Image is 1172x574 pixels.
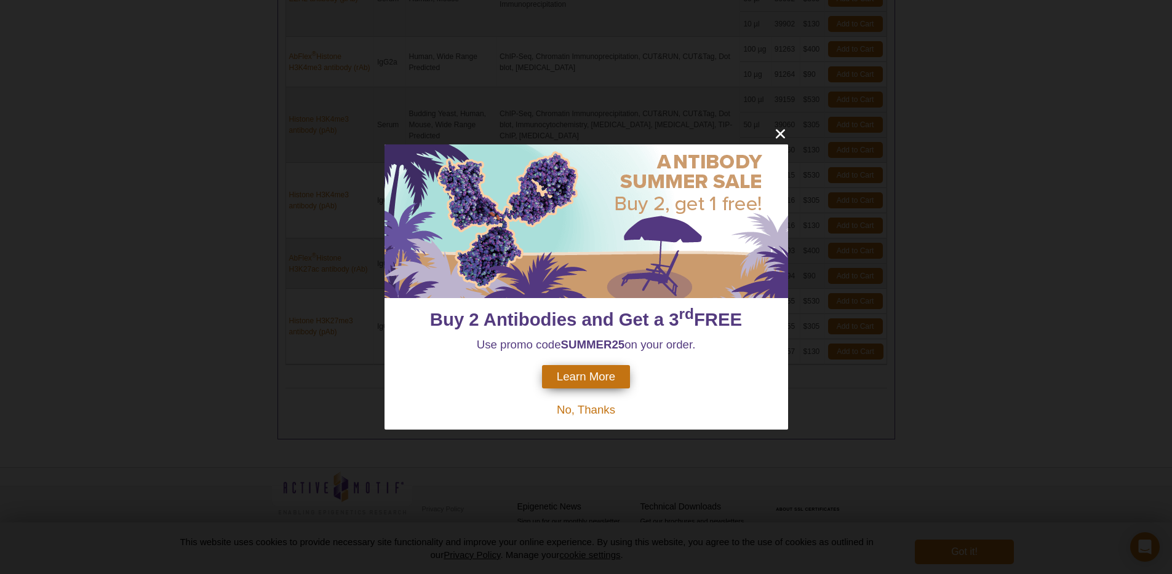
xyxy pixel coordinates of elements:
[557,403,615,416] span: No, Thanks
[430,309,742,329] span: Buy 2 Antibodies and Get a 3 FREE
[773,126,788,141] button: close
[557,370,615,383] span: Learn More
[679,305,694,322] sup: rd
[561,338,625,351] strong: SUMMER25
[477,338,696,351] span: Use promo code on your order.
